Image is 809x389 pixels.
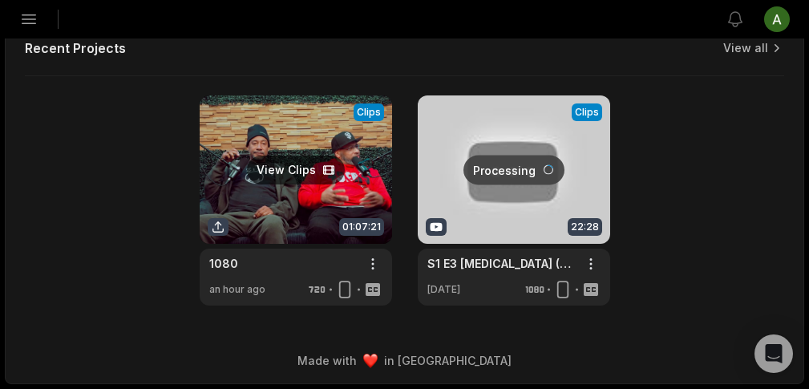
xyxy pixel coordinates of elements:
[363,354,378,368] img: heart emoji
[25,40,126,56] h2: Recent Projects
[754,334,793,373] div: Open Intercom Messenger
[20,352,789,369] div: Made with in [GEOGRAPHIC_DATA]
[427,255,575,272] a: S1 E3 [MEDICAL_DATA] (PDA): [MEDICAL_DATA] by Any Other Name
[209,255,238,272] a: 1080
[723,40,768,56] a: View all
